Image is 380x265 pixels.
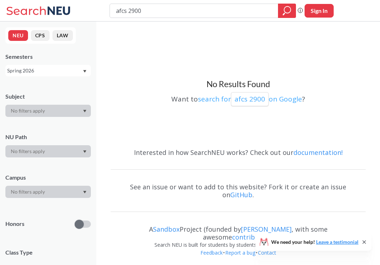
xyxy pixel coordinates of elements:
button: CPS [31,30,50,41]
svg: Dropdown arrow [83,150,87,153]
a: contributors [232,233,272,241]
button: NEU [8,30,28,41]
div: Spring 2026Dropdown arrow [5,65,91,76]
input: Class, professor, course number, "phrase" [115,5,273,17]
svg: Dropdown arrow [83,110,87,113]
h3: No Results Found [111,79,366,90]
a: [PERSON_NAME] [241,225,292,233]
div: Dropdown arrow [5,105,91,117]
div: NU Path [5,133,91,141]
div: Search NEU is built for students by students & is not affiliated with NEU. [111,241,366,249]
div: Subject [5,93,91,100]
span: Class Type [5,249,91,256]
div: Dropdown arrow [5,145,91,157]
a: Sandbox [153,225,180,233]
button: Sign In [305,4,334,18]
div: See an issue or want to add to this website? Fork it or create an issue on . [111,176,366,205]
div: Spring 2026 [7,67,82,75]
a: search forafcs 2900on Google [198,94,302,104]
a: Leave a testimonial [316,239,358,245]
svg: Dropdown arrow [83,70,87,73]
span: We need your help! [271,240,358,245]
div: magnifying glass [278,4,296,18]
a: documentation! [293,148,343,157]
svg: magnifying glass [283,6,291,16]
svg: Dropdown arrow [83,191,87,194]
div: Interested in how SearchNEU works? Check out our [111,142,366,163]
div: Semesters [5,53,91,61]
div: Dropdown arrow [5,186,91,198]
button: LAW [52,30,73,41]
div: Want to ? [111,90,366,106]
a: Feedback [200,249,223,256]
a: GitHub [230,190,252,199]
p: afcs 2900 [235,94,265,104]
div: A Project (founded by , with some awesome ) [111,219,366,241]
div: Campus [5,174,91,181]
a: Contact [258,249,277,256]
p: Honors [5,220,24,228]
a: Report a bug [225,249,256,256]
